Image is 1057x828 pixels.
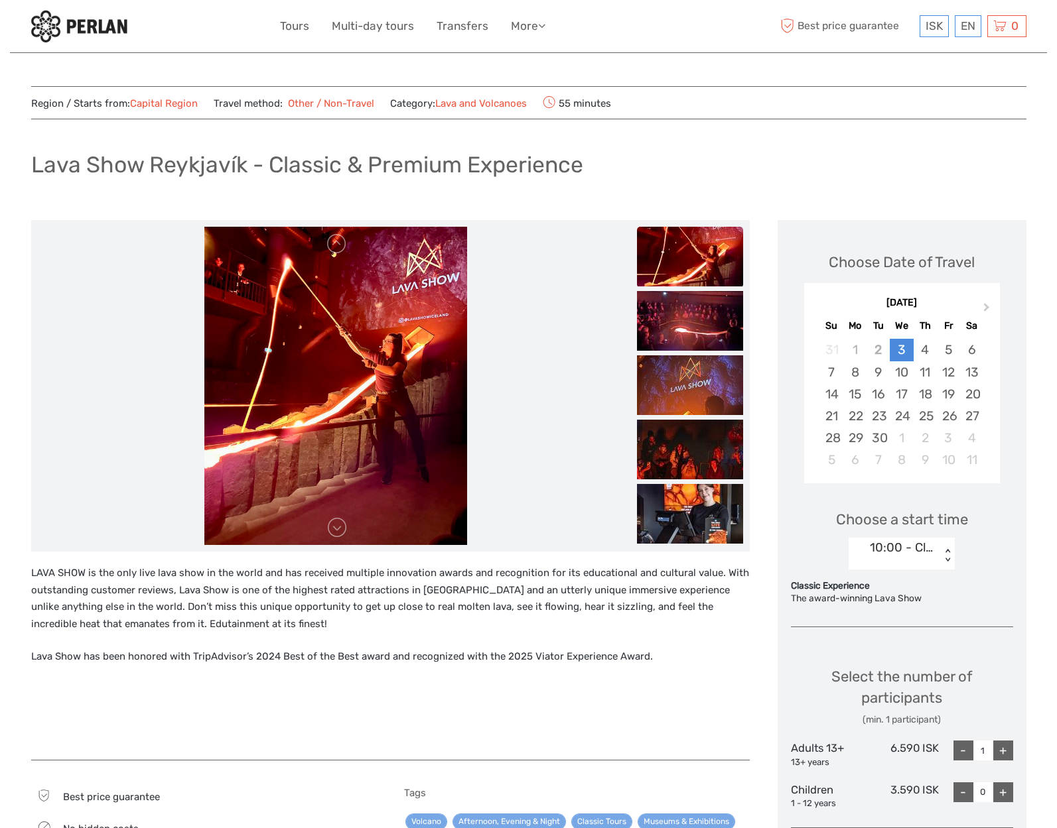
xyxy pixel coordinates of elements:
[637,291,743,351] img: b8e18124963f457ea6ec47675147d3c1_slider_thumbnail.jpeg
[865,740,939,768] div: 6.590 ISK
[791,756,865,769] div: 13+ years
[204,227,467,545] img: 38e406784bea46cd8aa857381db57a11_main_slider.jpeg
[637,227,743,286] img: 38e406784bea46cd8aa857381db57a11_slider_thumbnail.jpeg
[867,317,890,335] div: Tu
[914,317,937,335] div: Th
[791,579,1013,593] div: Classic Experience
[390,97,527,111] span: Category:
[63,791,160,803] span: Best price guarantee
[890,317,913,335] div: We
[914,427,937,449] div: Choose Thursday, October 2nd, 2025
[791,798,865,810] div: 1 - 12 years
[820,427,843,449] div: Choose Sunday, September 28th, 2025
[890,383,913,405] div: Choose Wednesday, September 17th, 2025
[867,361,890,383] div: Choose Tuesday, September 9th, 2025
[791,782,865,810] div: Children
[843,339,867,361] div: Not available Monday, September 1st, 2025
[977,300,999,321] button: Next Month
[437,17,488,36] a: Transfers
[867,405,890,427] div: Choose Tuesday, September 23rd, 2025
[960,383,983,405] div: Choose Saturday, September 20th, 2025
[829,252,975,272] div: Choose Date of Travel
[280,17,309,36] a: Tours
[890,405,913,427] div: Choose Wednesday, September 24th, 2025
[31,10,127,42] img: 288-6a22670a-0f57-43d8-a107-52fbc9b92f2c_logo_small.jpg
[914,405,937,427] div: Choose Thursday, September 25th, 2025
[843,427,867,449] div: Choose Monday, September 29th, 2025
[890,339,913,361] div: Choose Wednesday, September 3rd, 2025
[937,361,960,383] div: Choose Friday, September 12th, 2025
[890,361,913,383] div: Choose Wednesday, September 10th, 2025
[791,713,1013,727] div: (min. 1 participant)
[820,317,843,335] div: Su
[1009,19,1021,32] span: 0
[820,405,843,427] div: Choose Sunday, September 21st, 2025
[637,420,743,479] img: 522006c5ca7e41f3b35ffaa54eb287f4_slider_thumbnail.jpeg
[130,97,198,109] a: Capital Region
[637,484,743,544] img: 14dc01107eb246ff83d37e215167d9b5_slider_thumbnail.jpeg
[808,339,995,471] div: month 2025-09
[31,97,198,111] span: Region / Starts from:
[820,361,843,383] div: Choose Sunday, September 7th, 2025
[960,339,983,361] div: Choose Saturday, September 6th, 2025
[404,787,750,799] h5: Tags
[511,17,545,36] a: More
[778,15,916,37] span: Best price guarantee
[637,355,743,415] img: 7c97ca27492445a081660146bf66fdea_slider_thumbnail.jpeg
[867,449,890,471] div: Choose Tuesday, October 7th, 2025
[914,449,937,471] div: Choose Thursday, October 9th, 2025
[791,740,865,768] div: Adults 13+
[953,782,973,802] div: -
[937,449,960,471] div: Choose Friday, October 10th, 2025
[960,427,983,449] div: Choose Saturday, October 4th, 2025
[867,427,890,449] div: Choose Tuesday, September 30th, 2025
[960,361,983,383] div: Choose Saturday, September 13th, 2025
[870,539,934,556] div: 10:00 - Classic Experience
[937,405,960,427] div: Choose Friday, September 26th, 2025
[31,565,750,632] p: LAVA SHOW is the only live lava show in the world and has received multiple innovation awards and...
[843,383,867,405] div: Choose Monday, September 15th, 2025
[926,19,943,32] span: ISK
[543,93,611,112] span: 55 minutes
[791,592,1013,605] div: The award-winning Lava Show
[865,782,939,810] div: 3.590 ISK
[937,339,960,361] div: Choose Friday, September 5th, 2025
[890,427,913,449] div: Choose Wednesday, October 1st, 2025
[942,549,953,563] div: < >
[820,339,843,361] div: Not available Sunday, August 31st, 2025
[31,648,750,666] p: Lava Show has been honored with TripAdvisor’s 2024 Best of the Best award and recognized with the...
[836,509,968,530] span: Choose a start time
[937,317,960,335] div: Fr
[791,666,1013,727] div: Select the number of participants
[955,15,981,37] div: EN
[937,427,960,449] div: Choose Friday, October 3rd, 2025
[843,405,867,427] div: Choose Monday, September 22nd, 2025
[993,782,1013,802] div: +
[843,317,867,335] div: Mo
[993,740,1013,760] div: +
[960,405,983,427] div: Choose Saturday, September 27th, 2025
[843,449,867,471] div: Choose Monday, October 6th, 2025
[820,449,843,471] div: Choose Sunday, October 5th, 2025
[31,151,583,178] h1: Lava Show Reykjavík - Classic & Premium Experience
[332,17,414,36] a: Multi-day tours
[953,740,973,760] div: -
[937,383,960,405] div: Choose Friday, September 19th, 2025
[867,339,890,361] div: Not available Tuesday, September 2nd, 2025
[867,383,890,405] div: Choose Tuesday, September 16th, 2025
[283,97,375,109] a: Other / Non-Travel
[820,383,843,405] div: Choose Sunday, September 14th, 2025
[890,449,913,471] div: Choose Wednesday, October 8th, 2025
[435,97,527,109] a: Lava and Volcanoes
[914,383,937,405] div: Choose Thursday, September 18th, 2025
[914,361,937,383] div: Choose Thursday, September 11th, 2025
[214,93,375,112] span: Travel method:
[804,296,1000,310] div: [DATE]
[960,317,983,335] div: Sa
[843,361,867,383] div: Choose Monday, September 8th, 2025
[914,339,937,361] div: Choose Thursday, September 4th, 2025
[960,449,983,471] div: Choose Saturday, October 11th, 2025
